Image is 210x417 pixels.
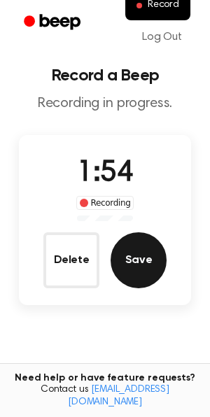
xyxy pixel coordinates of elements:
[128,20,196,54] a: Log Out
[111,232,167,288] button: Save Audio Record
[11,95,199,113] p: Recording in progress.
[76,196,134,210] div: Recording
[68,385,169,407] a: [EMAIL_ADDRESS][DOMAIN_NAME]
[14,9,93,36] a: Beep
[77,159,133,188] span: 1:54
[11,67,199,84] h1: Record a Beep
[43,232,99,288] button: Delete Audio Record
[8,384,202,409] span: Contact us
